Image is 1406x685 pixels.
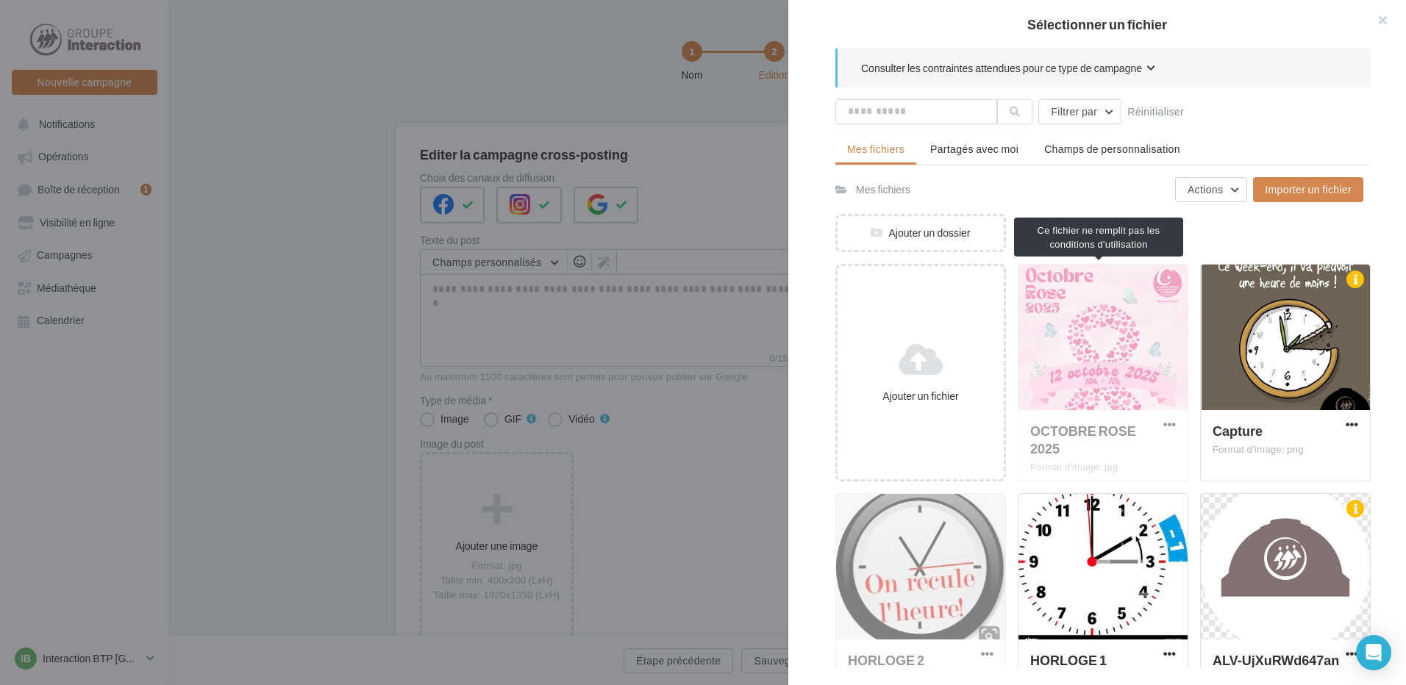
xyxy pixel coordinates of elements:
[1213,443,1358,456] div: Format d'image: png
[1213,423,1263,439] span: Capture
[843,389,998,404] div: Ajouter un fichier
[1014,218,1183,257] div: Ce fichier ne remplit pas les conditions d'utilisation
[930,143,1018,155] span: Partagés avec moi
[1253,177,1363,202] button: Importer un fichier
[1121,103,1190,121] button: Réinitialiser
[812,18,1382,31] h2: Sélectionner un fichier
[861,61,1142,76] span: Consulter les contraintes attendues pour ce type de campagne
[1356,635,1391,670] div: Open Intercom Messenger
[856,182,910,197] div: Mes fichiers
[1038,99,1121,124] button: Filtrer par
[838,226,1004,240] div: Ajouter un dossier
[1265,183,1352,196] span: Importer un fichier
[1175,177,1247,202] button: Actions
[861,60,1155,79] button: Consulter les contraintes attendues pour ce type de campagne
[1044,143,1180,155] span: Champs de personnalisation
[1188,183,1223,196] span: Actions
[1030,652,1107,668] span: HORLOGE 1
[847,143,904,155] span: Mes fichiers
